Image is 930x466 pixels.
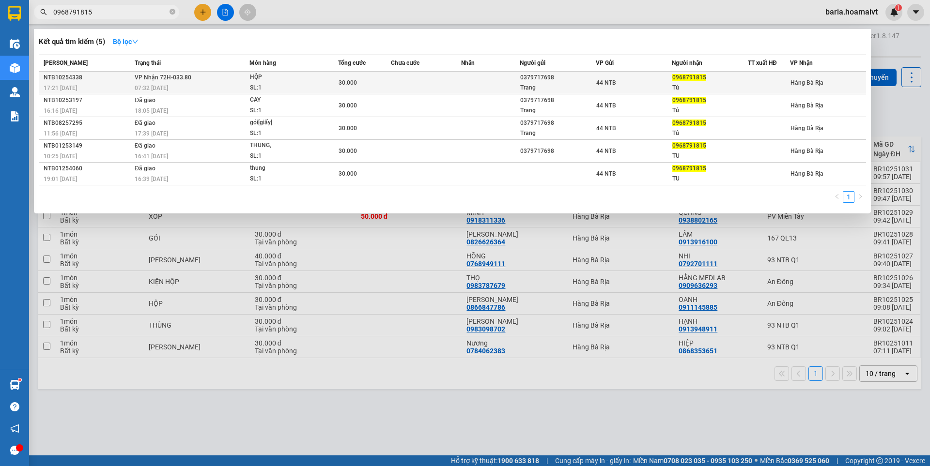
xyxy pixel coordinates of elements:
span: VP Nhận [790,60,813,66]
button: right [854,191,866,203]
span: Hàng Bà Rịa [790,170,823,177]
div: THUNG, [250,140,323,151]
span: 30.000 [339,102,357,109]
span: 30.000 [339,148,357,154]
div: TU [672,174,747,184]
span: Trạng thái [135,60,161,66]
div: SL: 1 [250,151,323,162]
span: 0968791815 [672,165,706,172]
span: 44 NTB [596,148,616,154]
img: warehouse-icon [10,39,20,49]
li: Previous Page [831,191,843,203]
div: CAY [250,95,323,105]
span: Hàng Bà Rịa [790,125,823,132]
div: NTB01254060 [44,164,132,174]
span: 0968791815 [672,120,706,126]
span: close-circle [170,9,175,15]
div: NTB08257295 [44,118,132,128]
input: Tìm tên, số ĐT hoặc mã đơn [53,7,168,17]
span: 44 NTB [596,170,616,177]
span: 44 NTB [596,125,616,132]
span: environment [67,54,74,60]
span: 19:01 [DATE] [44,176,77,182]
span: 11:56 [DATE] [44,130,77,137]
span: Đã giao [135,120,155,126]
span: Nhãn [461,60,475,66]
div: NTB01253149 [44,141,132,151]
span: message [10,446,19,455]
span: 0968791815 [672,142,706,149]
img: warehouse-icon [10,63,20,73]
img: solution-icon [10,111,20,121]
span: 30.000 [339,170,357,177]
sup: 1 [18,378,21,381]
span: search [40,9,47,15]
span: Món hàng [249,60,276,66]
span: 0968791815 [672,74,706,81]
div: Trang [520,128,595,138]
span: Đã giao [135,97,155,104]
span: Hàng Bà Rịa [790,79,823,86]
span: 0968791815 [672,97,706,104]
span: down [132,38,139,45]
span: 16:41 [DATE] [135,153,168,160]
div: Trang [520,83,595,93]
a: 1 [843,192,854,202]
img: warehouse-icon [10,380,20,390]
span: Đã giao [135,165,155,172]
span: environment [5,54,12,60]
span: notification [10,424,19,433]
div: SL: 1 [250,174,323,184]
div: SL: 1 [250,105,323,116]
span: Chưa cước [391,60,419,66]
span: 10:25 [DATE] [44,153,77,160]
span: TT xuất HĐ [748,60,777,66]
button: Bộ lọcdown [105,34,146,49]
span: Người nhận [672,60,702,66]
span: 16:16 [DATE] [44,107,77,114]
span: 17:21 [DATE] [44,85,77,91]
span: 30.000 [339,79,357,86]
div: Trang [520,105,595,116]
img: warehouse-icon [10,87,20,97]
button: left [831,191,843,203]
span: Đã giao [135,142,155,149]
span: VP Gửi [596,60,614,66]
div: NTB10253197 [44,95,132,105]
span: 30.000 [339,125,357,132]
div: HỘP [250,72,323,83]
div: 0379717698 [520,146,595,156]
strong: Bộ lọc [113,38,139,45]
b: QL51, PPhước Trung, TPBà Rịa [5,53,57,72]
span: Người gửi [520,60,545,66]
span: 16:39 [DATE] [135,176,168,182]
img: logo-vxr [8,6,21,21]
div: gói[giấy] [250,118,323,128]
span: Hàng Bà Rịa [790,102,823,109]
img: logo.jpg [5,5,39,39]
h3: Kết quả tìm kiếm ( 5 ) [39,37,105,47]
div: thung [250,163,323,174]
div: SL: 1 [250,83,323,93]
span: 44 NTB [596,79,616,86]
li: 1 [843,191,854,203]
div: 0379717698 [520,95,595,105]
div: Tú [672,128,747,138]
span: question-circle [10,402,19,411]
span: left [834,194,840,199]
li: VP Hàng Bà Rịa [5,41,67,52]
li: VP 167 QL13 [67,41,129,52]
div: SL: 1 [250,128,323,139]
span: close-circle [170,8,175,17]
div: TU [672,151,747,161]
span: right [857,194,863,199]
span: Hàng Bà Rịa [790,148,823,154]
div: 0379717698 [520,73,595,83]
span: 18:05 [DATE] [135,107,168,114]
div: NTB10254338 [44,73,132,83]
span: [PERSON_NAME] [44,60,88,66]
span: 17:39 [DATE] [135,130,168,137]
div: 0379717698 [520,118,595,128]
span: VP Nhận 72H-033.80 [135,74,191,81]
span: 07:32 [DATE] [135,85,168,91]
